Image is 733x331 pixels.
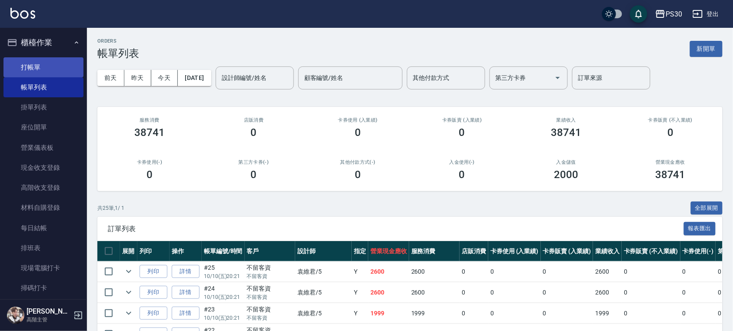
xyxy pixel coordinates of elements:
[316,159,400,165] h2: 其他付款方式(-)
[689,6,723,22] button: 登出
[629,117,712,123] h2: 卡券販賣 (不入業績)
[97,204,124,212] p: 共 25 筆, 1 / 1
[368,282,409,303] td: 2600
[172,307,200,320] a: 詳情
[134,126,165,139] h3: 38741
[691,202,723,215] button: 全部展開
[140,265,167,278] button: 列印
[352,282,368,303] td: Y
[202,261,245,282] td: #25
[551,71,565,85] button: Open
[204,314,243,322] p: 10/10 (五) 20:21
[3,97,83,117] a: 掛單列表
[140,286,167,299] button: 列印
[460,282,488,303] td: 0
[409,261,460,282] td: 2600
[3,77,83,97] a: 帳單列表
[120,241,137,261] th: 展開
[459,169,465,181] h3: 0
[151,70,178,86] button: 今天
[460,241,488,261] th: 店販消費
[247,305,293,314] div: 不留客資
[3,238,83,258] a: 排班表
[172,286,200,299] a: 詳情
[680,282,716,303] td: 0
[409,282,460,303] td: 2600
[355,126,361,139] h3: 0
[247,284,293,293] div: 不留客資
[97,47,139,60] h3: 帳單列表
[488,282,541,303] td: 0
[295,282,352,303] td: 袁維君 /5
[655,169,686,181] h3: 38741
[202,241,245,261] th: 帳單編號/時間
[295,241,352,261] th: 設計師
[3,117,83,137] a: 座位開單
[352,261,368,282] td: Y
[420,159,504,165] h2: 入金使用(-)
[629,159,712,165] h2: 營業現金應收
[460,303,488,324] td: 0
[147,169,153,181] h3: 0
[27,307,71,316] h5: [PERSON_NAME]
[684,224,716,232] a: 報表匯出
[247,314,293,322] p: 不留客資
[3,31,83,54] button: 櫃檯作業
[652,5,686,23] button: PS30
[409,303,460,324] td: 1999
[108,225,684,233] span: 訂單列表
[368,303,409,324] td: 1999
[247,293,293,301] p: 不留客資
[352,241,368,261] th: 指定
[122,307,135,320] button: expand row
[295,261,352,282] td: 袁維君 /5
[316,117,400,123] h2: 卡券使用 (入業績)
[368,261,409,282] td: 2600
[420,117,504,123] h2: 卡券販賣 (入業績)
[172,265,200,278] a: 詳情
[684,222,716,235] button: 報表匯出
[212,117,296,123] h2: 店販消費
[97,70,124,86] button: 前天
[690,41,723,57] button: 新開單
[368,241,409,261] th: 營業現金應收
[551,126,582,139] h3: 38741
[202,282,245,303] td: #24
[593,303,622,324] td: 1999
[488,303,541,324] td: 0
[460,261,488,282] td: 0
[666,9,682,20] div: PS30
[251,126,257,139] h3: 0
[251,169,257,181] h3: 0
[204,272,243,280] p: 10/10 (五) 20:21
[295,303,352,324] td: 袁維君 /5
[622,241,680,261] th: 卡券販賣 (不入業績)
[680,303,716,324] td: 0
[3,57,83,77] a: 打帳單
[488,261,541,282] td: 0
[122,265,135,278] button: expand row
[140,307,167,320] button: 列印
[3,138,83,158] a: 營業儀表板
[630,5,647,23] button: save
[593,282,622,303] td: 2600
[7,307,24,324] img: Person
[593,241,622,261] th: 業績收入
[680,261,716,282] td: 0
[352,303,368,324] td: Y
[409,241,460,261] th: 服務消費
[622,261,680,282] td: 0
[3,278,83,298] a: 掃碼打卡
[541,303,593,324] td: 0
[3,258,83,278] a: 現場電腦打卡
[108,159,191,165] h2: 卡券使用(-)
[3,218,83,238] a: 每日結帳
[247,272,293,280] p: 不留客資
[680,241,716,261] th: 卡券使用(-)
[541,282,593,303] td: 0
[204,293,243,301] p: 10/10 (五) 20:21
[108,117,191,123] h3: 服務消費
[541,261,593,282] td: 0
[3,198,83,218] a: 材料自購登錄
[97,38,139,44] h2: ORDERS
